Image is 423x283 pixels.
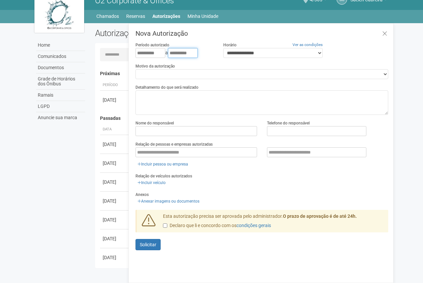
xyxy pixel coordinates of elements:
a: Chamados [96,12,119,21]
a: Autorizações [152,12,180,21]
label: Período autorizado [135,42,169,48]
a: Minha Unidade [187,12,218,21]
label: Relação de veículos autorizados [135,173,192,179]
div: [DATE] [103,179,127,185]
th: Período [100,80,130,91]
div: a [135,48,213,58]
label: Detalhamento do que será realizado [135,84,198,90]
h3: Nova Autorização [135,30,388,37]
span: Solicitar [140,242,156,247]
div: [DATE] [103,97,127,103]
label: Telefone do responsável [267,120,310,126]
label: Relação de pessoas e empresas autorizadas [135,141,213,147]
h4: Passadas [100,116,384,121]
a: Anuncie sua marca [36,112,85,123]
a: Grade de Horários dos Ônibus [36,73,85,90]
h2: Autorizações [95,28,237,38]
a: Ver as condições [292,42,323,47]
input: Declaro que li e concordo com oscondições gerais [163,223,167,228]
label: Motivo da autorização [135,63,175,69]
a: Ramais [36,90,85,101]
a: Reservas [126,12,145,21]
a: LGPD [36,101,85,112]
div: [DATE] [103,198,127,204]
label: Declaro que li e concordo com os [163,222,271,229]
th: Data [100,124,130,135]
a: Home [36,40,85,51]
button: Solicitar [135,239,161,250]
a: condições gerais [237,223,271,228]
div: [DATE] [103,216,127,223]
div: [DATE] [103,254,127,261]
a: Documentos [36,62,85,73]
label: Anexos [135,192,149,198]
a: Anexar imagens ou documentos [135,198,201,205]
strong: O prazo de aprovação é de até 24h. [283,213,357,219]
a: Incluir veículo [135,179,168,186]
div: Esta autorização precisa ser aprovada pelo administrador. [158,213,389,232]
div: [DATE] [103,160,127,166]
h4: Próximas [100,71,384,76]
a: Incluir pessoa ou empresa [135,161,190,168]
div: [DATE] [103,235,127,242]
label: Horário [223,42,237,48]
label: Nome do responsável [135,120,174,126]
div: [DATE] [103,141,127,148]
a: Comunicados [36,51,85,62]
